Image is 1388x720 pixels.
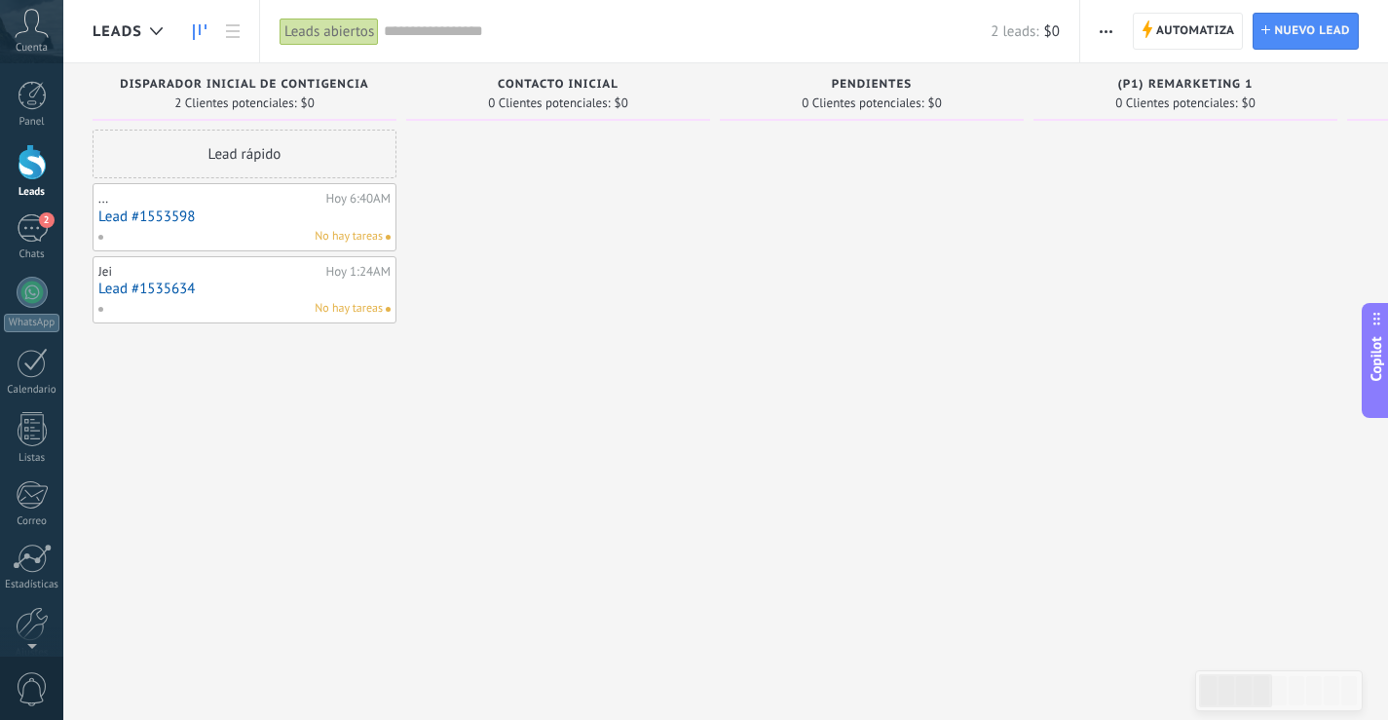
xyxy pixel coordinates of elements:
span: Automatiza [1156,14,1235,49]
span: Nuevo lead [1274,14,1350,49]
span: 0 Clientes potenciales: [802,97,923,109]
a: Nuevo lead [1253,13,1359,50]
div: Leads [4,186,60,199]
div: Correo [4,515,60,528]
span: 2 [39,212,55,228]
span: Leads [93,22,142,41]
button: Más [1092,13,1120,50]
div: Lead rápido [93,130,396,178]
a: Leads [183,13,216,51]
span: 2 leads: [991,22,1038,41]
span: Cuenta [16,42,48,55]
span: No hay tareas [315,228,383,246]
div: ... [98,191,320,207]
div: (p1) Remarketing 1 [1043,78,1328,95]
div: Listas [4,452,60,465]
div: Contacto Inicial [416,78,700,95]
div: Calendario [4,384,60,397]
a: Lead #1553598 [98,208,391,225]
span: No hay nada asignado [386,235,391,240]
a: Automatiza [1133,13,1244,50]
span: $0 [615,97,628,109]
span: 0 Clientes potenciales: [1115,97,1237,109]
div: Hoy 1:24AM [325,264,391,280]
div: Leads abiertos [280,18,379,46]
div: Chats [4,248,60,261]
span: Pendientes [832,78,912,92]
span: Copilot [1367,336,1386,381]
a: Lista [216,13,249,51]
span: $0 [1044,22,1060,41]
span: 0 Clientes potenciales: [488,97,610,109]
span: $0 [301,97,315,109]
div: Panel [4,116,60,129]
span: Contacto Inicial [498,78,619,92]
div: Disparador INICIAL DE CONTIGENCIA [102,78,387,95]
div: Estadísticas [4,579,60,591]
span: No hay nada asignado [386,307,391,312]
div: Pendientes [730,78,1014,95]
div: Jei [98,264,320,280]
span: $0 [928,97,942,109]
span: 2 Clientes potenciales: [174,97,296,109]
span: Disparador INICIAL DE CONTIGENCIA [120,78,369,92]
a: Lead #1535634 [98,281,391,297]
span: $0 [1242,97,1256,109]
span: (p1) Remarketing 1 [1118,78,1254,92]
div: Hoy 6:40AM [325,191,391,207]
div: WhatsApp [4,314,59,332]
span: No hay tareas [315,300,383,318]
